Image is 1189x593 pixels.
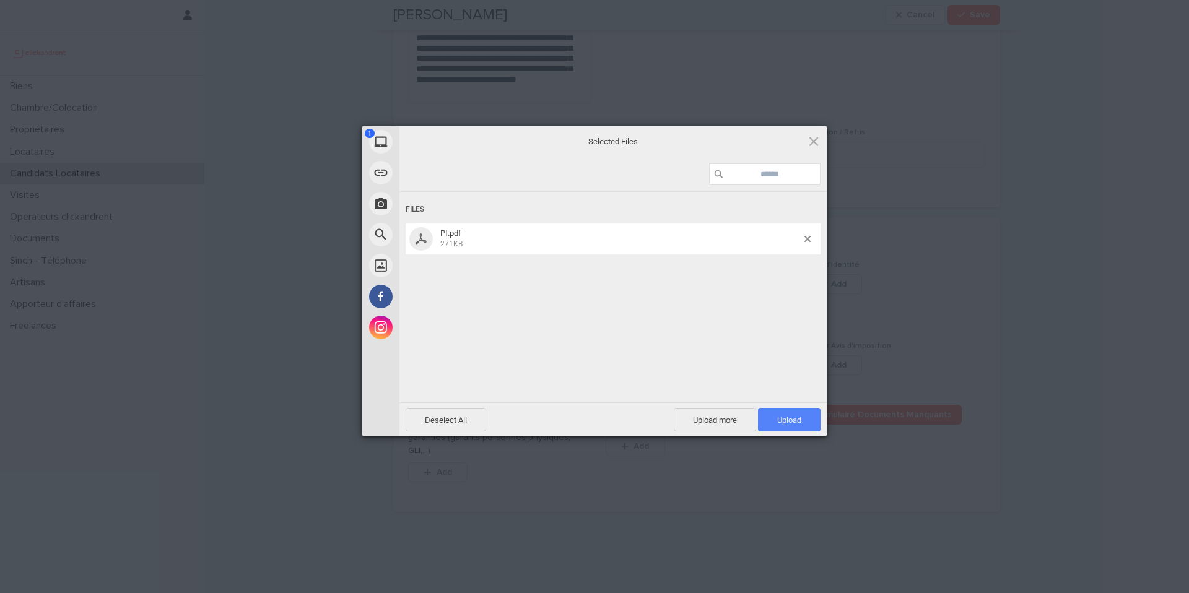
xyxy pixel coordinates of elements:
[674,408,756,431] span: Upload more
[362,281,511,312] div: Facebook
[406,198,821,221] div: Files
[362,188,511,219] div: Take Photo
[362,250,511,281] div: Unsplash
[777,415,801,425] span: Upload
[362,157,511,188] div: Link (URL)
[362,312,511,343] div: Instagram
[365,129,375,138] span: 1
[440,228,461,238] span: PI.pdf
[807,134,821,148] span: Click here or hit ESC to close picker
[758,408,821,431] span: Upload
[362,219,511,250] div: Web Search
[440,240,463,248] span: 271KB
[489,136,737,147] span: Selected Files
[437,228,804,249] span: PI.pdf
[406,408,486,431] span: Deselect All
[362,126,511,157] div: My Device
